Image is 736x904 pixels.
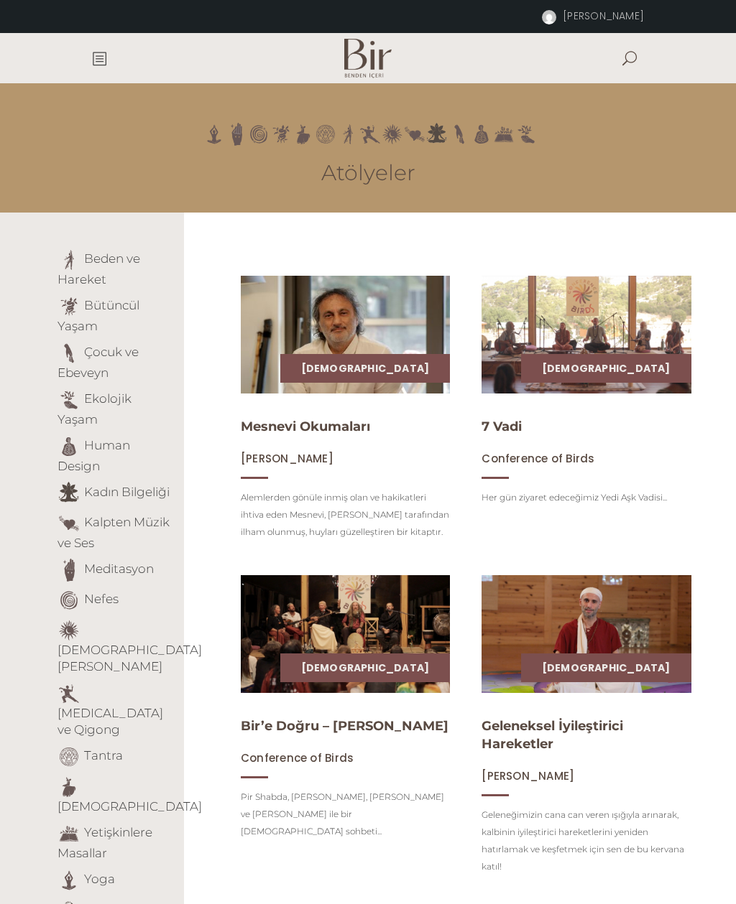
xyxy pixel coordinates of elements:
a: Human Design [57,438,130,473]
span: Conference of Birds [241,750,354,765]
a: Yoga [84,872,115,886]
p: Alemlerden gönüle inmiş olan ve hakikatleri ihtiva eden Mesnevi, [PERSON_NAME] tarafından ilham o... [241,489,450,541]
p: Geleneğimizin cana can veren ışığıyla arınarak, kalbinin iyileştirici hareketlerini yeniden hatır... [482,806,691,875]
a: Nefes [84,592,119,606]
a: [PERSON_NAME] [241,452,333,465]
a: Conference of Birds [482,452,594,465]
a: Kadın Bilgeliği [84,485,170,499]
a: 7 Vadi [482,419,522,434]
a: [DEMOGRAPHIC_DATA] [301,661,430,675]
span: [PERSON_NAME] [563,9,644,23]
a: [DEMOGRAPHIC_DATA][PERSON_NAME] [57,643,202,674]
a: Meditasyon [84,561,154,576]
a: Bütüncül Yaşam [57,298,139,333]
a: Kalpten Müzik ve Ses [57,515,170,550]
a: [DEMOGRAPHIC_DATA] [301,361,430,376]
a: Tantra [84,748,123,763]
span: Conference of Birds [482,451,594,466]
a: [DEMOGRAPHIC_DATA] [57,799,202,814]
a: Conference of Birds [241,751,354,765]
a: Çocuk ve Ebeveyn [57,345,139,380]
a: Ekolojik Yaşam [57,391,132,427]
a: [DEMOGRAPHIC_DATA] [542,361,671,376]
span: [PERSON_NAME] [241,451,333,466]
img: Mobile Logo [344,39,392,78]
p: Pir Shabda, [PERSON_NAME], [PERSON_NAME] ve [PERSON_NAME] ile bir [DEMOGRAPHIC_DATA] sohbeti... [241,788,450,840]
a: [MEDICAL_DATA] ve Qigong [57,706,163,737]
a: Bir’e Doğru – [PERSON_NAME] [241,718,448,734]
a: Geleneksel İyileştirici Hareketler [482,718,623,752]
a: [PERSON_NAME] [482,769,574,783]
a: Yetişkinlere Masallar [57,825,152,860]
a: [DEMOGRAPHIC_DATA] [542,661,671,675]
p: Her gün ziyaret edeceğimiz Yedi Aşk Vadisi... [482,489,691,506]
a: Mesnevi Okumaları [241,419,370,434]
span: [PERSON_NAME] [482,768,574,783]
a: Beden ve Hareket [57,251,140,286]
